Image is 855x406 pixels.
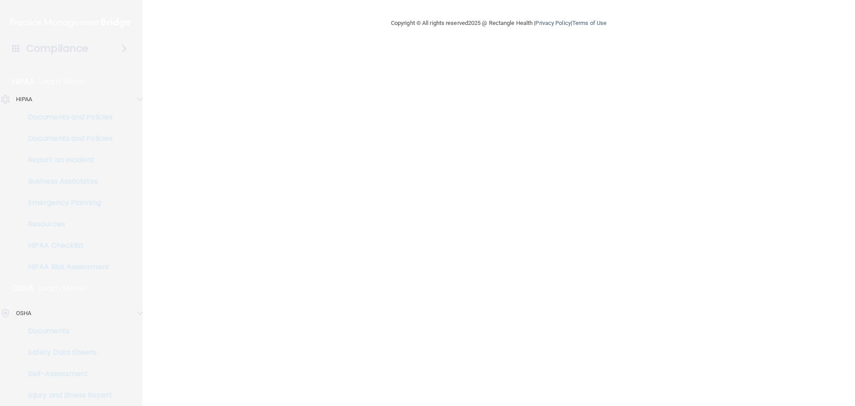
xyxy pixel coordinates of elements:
p: Documents [6,327,127,336]
p: Learn More! [39,76,86,87]
p: Report an Incident [6,156,127,164]
p: Documents and Policies [6,134,127,143]
p: Safety Data Sheets [6,348,127,357]
p: Emergency Planning [6,198,127,207]
div: Copyright © All rights reserved 2025 @ Rectangle Health | | [336,9,661,37]
p: Resources [6,220,127,229]
p: OSHA [16,308,31,319]
p: HIPAA [12,76,35,87]
a: Terms of Use [572,20,607,26]
p: Learn More! [39,283,86,294]
a: Privacy Policy [535,20,570,26]
p: HIPAA Risk Assessment [6,262,127,271]
p: HIPAA [16,94,33,105]
p: OSHA [12,283,34,294]
p: HIPAA Checklist [6,241,127,250]
p: Business Associates [6,177,127,186]
p: Documents and Policies [6,113,127,122]
p: Injury and Illness Report [6,391,127,400]
h4: Compliance [26,42,88,55]
img: PMB logo [11,14,132,32]
p: Self-Assessment [6,369,127,378]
